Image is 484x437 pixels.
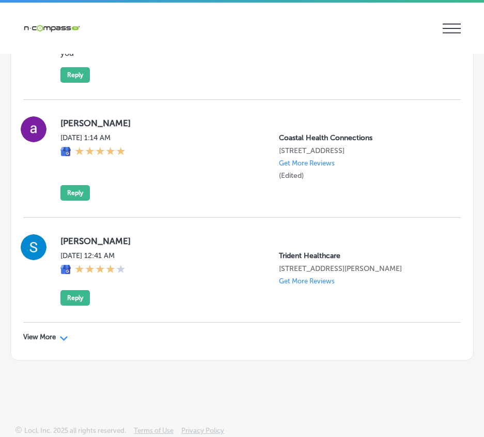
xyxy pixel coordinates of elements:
label: (Edited) [279,171,304,180]
img: 660ab0bf-5cc7-4cb8-ba1c-48b5ae0f18e60NCTV_CLogo_TV_Black_-500x88.png [23,23,80,33]
p: Get More Reviews [279,277,335,285]
label: [PERSON_NAME] [60,236,444,246]
p: Get More Reviews [279,159,335,167]
button: Reply [60,67,90,83]
div: 4 Stars [75,264,126,276]
p: View More [23,333,56,341]
p: 627 Swedesford Rd [279,146,444,155]
p: Trident Healthcare [279,251,444,260]
p: Locl, Inc. 2025 all rights reserved. [24,427,126,434]
div: 5 Stars [75,146,126,158]
label: [DATE] 12:41 AM [60,251,126,260]
button: Reply [60,185,90,201]
button: Reply [60,290,90,306]
p: 7960 N Wickham Rd Suite 101 [279,264,444,273]
p: Coastal Health Connections [279,133,444,142]
label: [PERSON_NAME] [60,118,444,128]
label: [DATE] 1:14 AM [60,133,126,142]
